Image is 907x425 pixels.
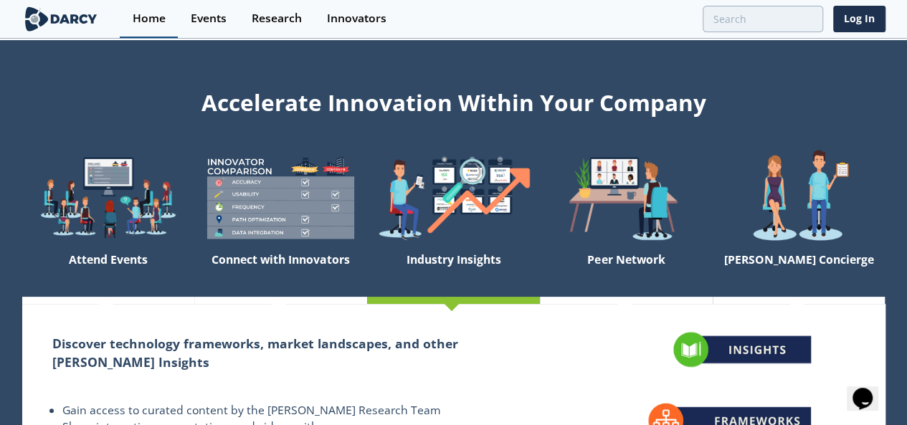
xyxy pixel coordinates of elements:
[191,13,227,24] div: Events
[22,6,100,32] img: logo-wide.svg
[194,149,367,246] img: welcome-compare-1b687586299da8f117b7ac84fd957760.png
[252,13,302,24] div: Research
[133,13,166,24] div: Home
[327,13,386,24] div: Innovators
[367,247,540,297] div: Industry Insights
[540,149,713,246] img: welcome-attend-b816887fc24c32c29d1763c6e0ddb6e6.png
[703,6,823,32] input: Advanced Search
[367,149,540,246] img: welcome-find-a12191a34a96034fcac36f4ff4d37733.png
[833,6,885,32] a: Log In
[847,368,893,411] iframe: chat widget
[713,247,885,297] div: [PERSON_NAME] Concierge
[194,247,367,297] div: Connect with Innovators
[22,149,195,246] img: welcome-explore-560578ff38cea7c86bcfe544b5e45342.png
[52,334,510,372] h2: Discover technology frameworks, market landscapes, and other [PERSON_NAME] Insights
[62,402,510,419] li: Gain access to curated content by the [PERSON_NAME] Research Team
[22,80,885,119] div: Accelerate Innovation Within Your Company
[22,247,195,297] div: Attend Events
[713,149,885,246] img: welcome-concierge-wide-20dccca83e9cbdbb601deee24fb8df72.png
[540,247,713,297] div: Peer Network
